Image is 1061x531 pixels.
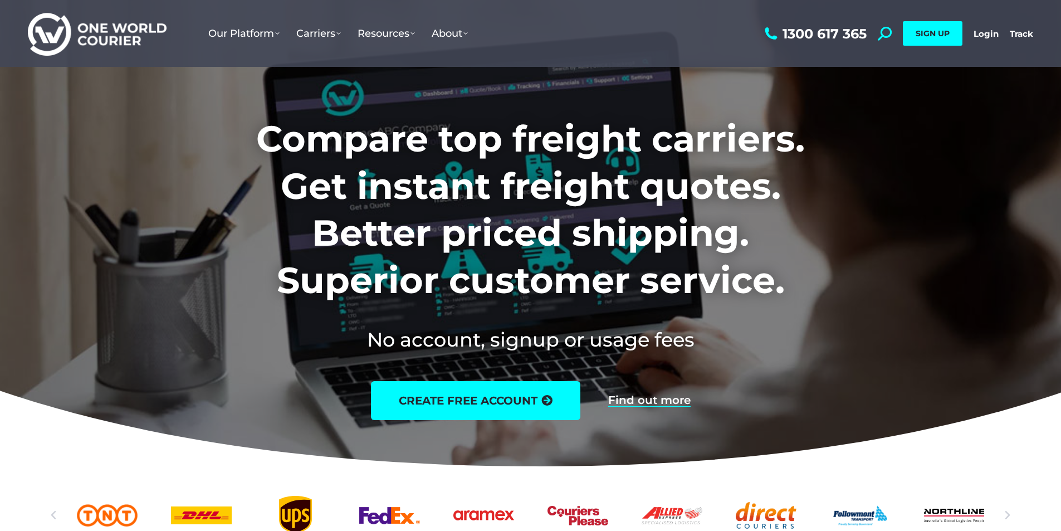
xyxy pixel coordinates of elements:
a: Our Platform [200,16,288,51]
h1: Compare top freight carriers. Get instant freight quotes. Better priced shipping. Superior custom... [183,115,878,304]
a: Find out more [608,394,691,407]
a: create free account [371,381,580,420]
a: 1300 617 365 [762,27,867,41]
a: SIGN UP [903,21,962,46]
span: Our Platform [208,27,280,40]
a: Login [974,28,999,39]
a: Carriers [288,16,349,51]
span: SIGN UP [916,28,950,38]
img: One World Courier [28,11,167,56]
span: Carriers [296,27,341,40]
h2: No account, signup or usage fees [183,326,878,353]
a: Track [1010,28,1033,39]
a: About [423,16,476,51]
span: Resources [358,27,415,40]
span: About [432,27,468,40]
a: Resources [349,16,423,51]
